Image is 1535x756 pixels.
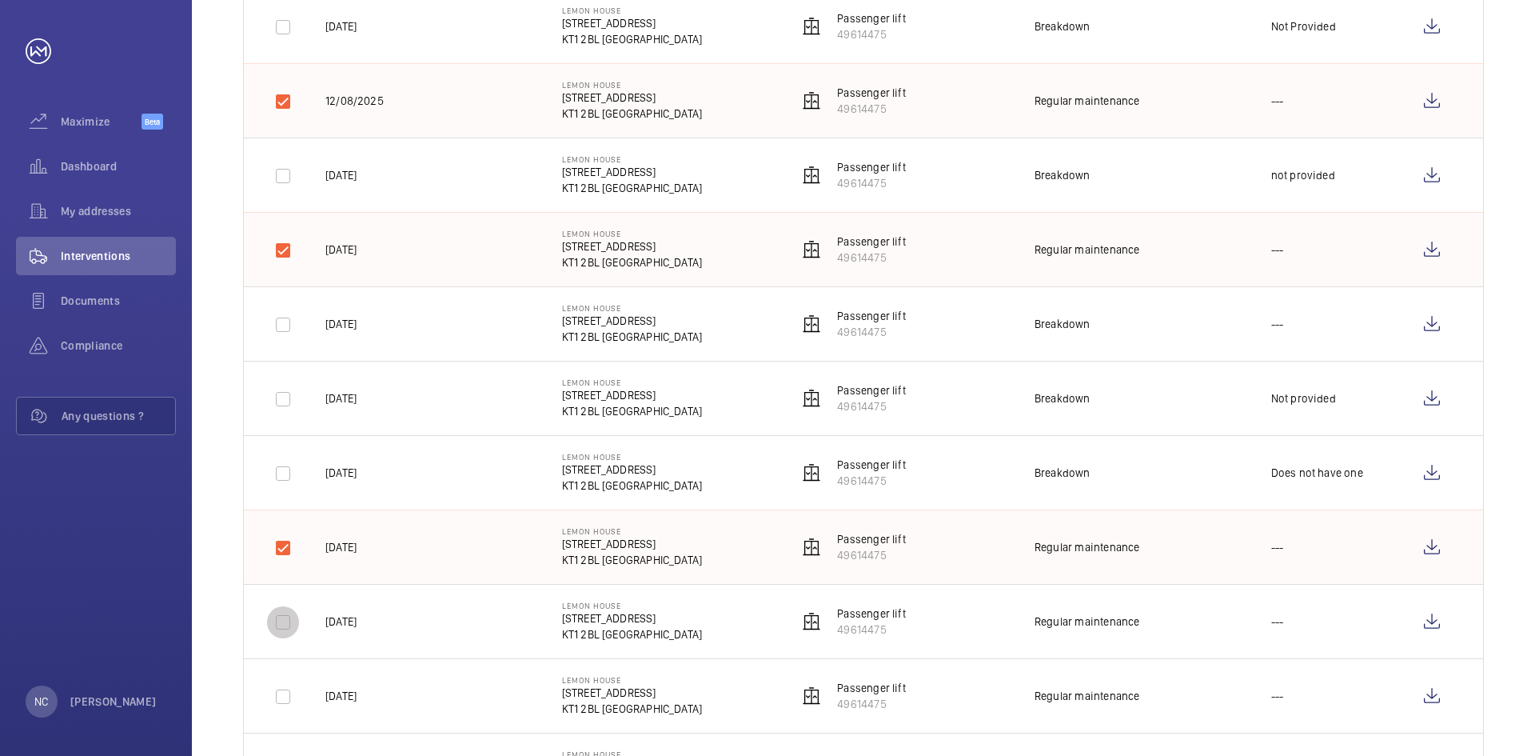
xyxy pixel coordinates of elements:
p: [STREET_ADDRESS] [562,536,703,552]
p: KT1 2BL [GEOGRAPHIC_DATA] [562,478,703,494]
p: Lemon House [562,601,703,610]
div: Regular maintenance [1035,688,1139,704]
p: Lemon House [562,452,703,462]
p: Passenger lift [837,531,906,547]
p: Passenger lift [837,680,906,696]
p: 49614475 [837,398,906,414]
p: --- [1271,242,1284,258]
p: --- [1271,316,1284,332]
p: Does not have one [1271,465,1363,481]
p: KT1 2BL [GEOGRAPHIC_DATA] [562,552,703,568]
p: NC [34,694,48,710]
p: [STREET_ADDRESS] [562,387,703,403]
p: Passenger lift [837,159,906,175]
div: Regular maintenance [1035,242,1139,258]
p: KT1 2BL [GEOGRAPHIC_DATA] [562,403,703,419]
p: Lemon House [562,6,703,15]
div: Regular maintenance [1035,614,1139,630]
span: Dashboard [61,158,176,174]
p: Lemon House [562,675,703,685]
p: 49614475 [837,175,906,191]
p: Passenger lift [837,606,906,622]
p: Passenger lift [837,85,906,101]
p: [DATE] [325,688,357,704]
p: Passenger lift [837,457,906,473]
div: Breakdown [1035,18,1090,34]
p: 49614475 [837,473,906,489]
p: Lemon House [562,229,703,238]
img: elevator.svg [802,314,821,334]
p: KT1 2BL [GEOGRAPHIC_DATA] [562,701,703,717]
p: --- [1271,93,1284,109]
p: [PERSON_NAME] [70,694,157,710]
p: [DATE] [325,316,357,332]
p: Passenger lift [837,382,906,398]
p: [STREET_ADDRESS] [562,90,703,106]
span: Beta [142,114,163,130]
p: 49614475 [837,622,906,638]
p: [STREET_ADDRESS] [562,164,703,180]
div: Breakdown [1035,316,1090,332]
p: [STREET_ADDRESS] [562,313,703,329]
p: 49614475 [837,250,906,266]
img: elevator.svg [802,538,821,557]
span: Documents [61,293,176,309]
p: Passenger lift [837,308,906,324]
span: Any questions ? [62,408,175,424]
p: 49614475 [837,696,906,712]
p: [STREET_ADDRESS] [562,15,703,31]
p: Lemon House [562,526,703,536]
p: Lemon House [562,80,703,90]
img: elevator.svg [802,17,821,36]
p: 49614475 [837,324,906,340]
p: 49614475 [837,101,906,117]
p: [DATE] [325,167,357,183]
p: [DATE] [325,614,357,630]
img: elevator.svg [802,686,821,706]
p: Lemon House [562,378,703,387]
p: --- [1271,614,1284,630]
p: [DATE] [325,18,357,34]
p: [DATE] [325,465,357,481]
span: Compliance [61,338,176,354]
p: [STREET_ADDRESS] [562,238,703,254]
span: Interventions [61,248,176,264]
div: Regular maintenance [1035,539,1139,555]
img: elevator.svg [802,91,821,110]
p: KT1 2BL [GEOGRAPHIC_DATA] [562,626,703,642]
p: 49614475 [837,547,906,563]
div: Regular maintenance [1035,93,1139,109]
span: My addresses [61,203,176,219]
p: KT1 2BL [GEOGRAPHIC_DATA] [562,31,703,47]
p: KT1 2BL [GEOGRAPHIC_DATA] [562,106,703,122]
p: Lemon House [562,303,703,313]
div: Breakdown [1035,390,1090,406]
p: [STREET_ADDRESS] [562,685,703,701]
img: elevator.svg [802,166,821,185]
span: Maximize [61,114,142,130]
p: [DATE] [325,539,357,555]
p: [STREET_ADDRESS] [562,462,703,478]
p: [DATE] [325,390,357,406]
img: elevator.svg [802,463,821,482]
img: elevator.svg [802,389,821,408]
p: Not provided [1271,390,1336,406]
p: --- [1271,688,1284,704]
p: Lemon House [562,154,703,164]
p: Passenger lift [837,234,906,250]
img: elevator.svg [802,612,821,631]
img: elevator.svg [802,240,821,259]
p: KT1 2BL [GEOGRAPHIC_DATA] [562,180,703,196]
div: Breakdown [1035,167,1090,183]
p: not provided [1271,167,1335,183]
p: 12/08/2025 [325,93,384,109]
p: [STREET_ADDRESS] [562,610,703,626]
p: Passenger lift [837,10,906,26]
p: KT1 2BL [GEOGRAPHIC_DATA] [562,254,703,270]
p: Not Provided [1271,18,1336,34]
p: --- [1271,539,1284,555]
p: 49614475 [837,26,906,42]
div: Breakdown [1035,465,1090,481]
p: [DATE] [325,242,357,258]
p: KT1 2BL [GEOGRAPHIC_DATA] [562,329,703,345]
